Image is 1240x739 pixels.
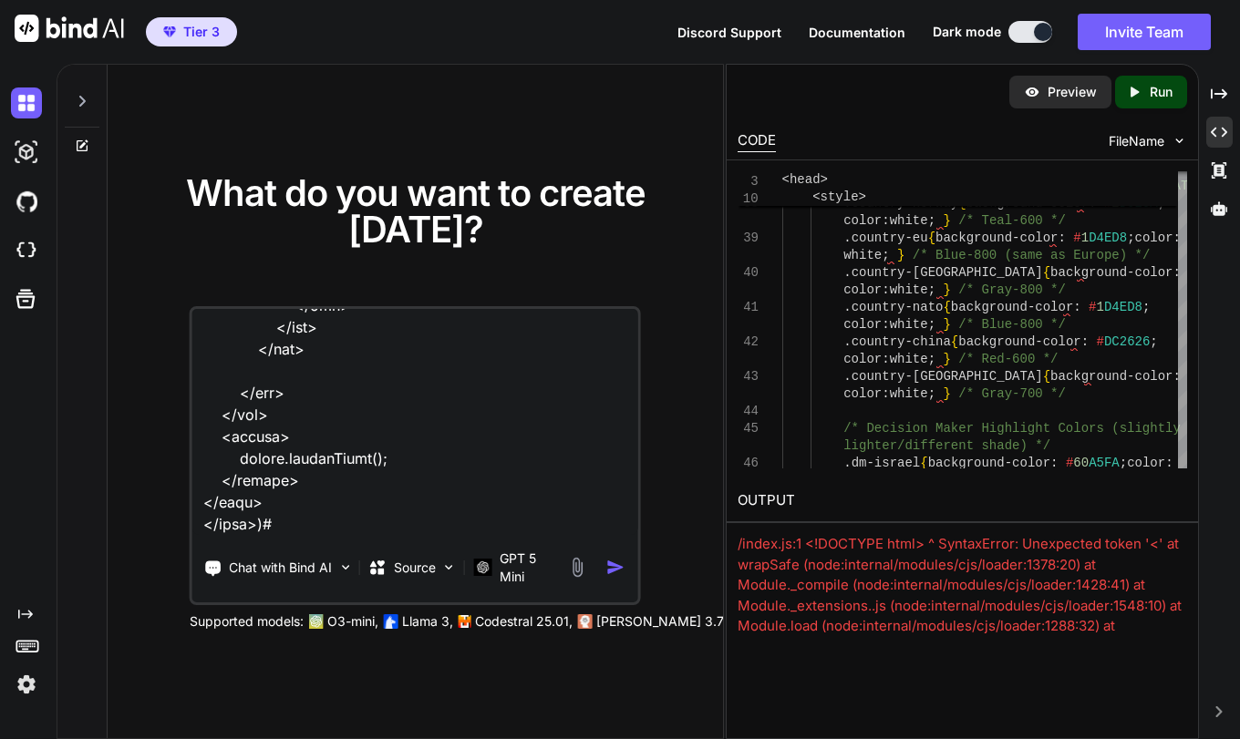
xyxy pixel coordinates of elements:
p: Chat with Bind AI [229,559,332,577]
span: 3 [738,173,759,190]
span: ; [927,386,935,401]
span: : [1080,334,1088,349]
img: Pick Models [441,559,457,575]
span: . [843,334,851,349]
span: # [1089,300,1096,314]
span: ; [882,248,889,262]
span: color [1042,334,1080,349]
span: { [1042,369,1049,384]
span: ; [927,213,935,228]
span: - [904,265,912,280]
span: 1 [1080,231,1088,245]
span: . [843,265,851,280]
span: eu [912,231,927,245]
div: 39 [738,230,759,247]
span: { [927,231,935,245]
span: Tier 3 [183,23,220,41]
span: ; [1127,231,1134,245]
div: 43 [738,368,759,385]
span: country [851,334,904,349]
img: premium [163,26,176,37]
span: 10 [738,190,759,208]
span: } [943,282,950,297]
span: country [851,369,904,384]
span: dm [851,456,866,470]
span: background [1050,369,1127,384]
img: attachment [567,557,588,578]
span: background [935,231,1012,245]
img: Pick Tools [337,559,353,575]
span: . [843,456,851,470]
p: Run [1150,83,1173,101]
div: 46 [738,455,759,472]
span: /* Gray-800 */ [958,282,1066,297]
span: { [920,456,927,470]
span: /* Blue-800 */ [958,317,1066,332]
span: color [1134,231,1173,245]
span: - [904,300,912,314]
span: background [966,196,1042,210]
span: background [950,300,1027,314]
span: china [912,334,950,349]
span: white [889,213,927,228]
span: : [882,386,889,401]
span: # [1096,334,1103,349]
span: - [904,369,912,384]
span: { [1042,265,1049,280]
p: Llama 3, [402,612,453,631]
span: DC2626 [1103,334,1149,349]
span: > [859,190,866,204]
span: } [943,386,950,401]
span: - [904,334,912,349]
span: # [1103,196,1111,210]
span: : [1073,300,1080,314]
span: white [843,248,882,262]
span: - [1127,265,1134,280]
img: GPT-4 [309,614,324,629]
span: < [782,172,790,187]
span: { [958,196,966,210]
span: Discord Support [677,25,781,40]
span: - [1042,196,1049,210]
span: : [882,352,889,366]
span: ; [927,282,935,297]
p: GPT 5 Mini [500,549,560,586]
span: Documentation [809,25,905,40]
button: Discord Support [677,23,781,42]
span: { [943,300,950,314]
span: color [1019,231,1058,245]
span: /* Teal-600 */ [958,213,1066,228]
span: color [1050,196,1089,210]
img: icon [606,558,625,577]
button: Invite Team [1078,14,1211,50]
span: { [950,334,957,349]
div: 44 [738,403,759,420]
h2: OUTPUT [727,479,1198,522]
span: : [1058,231,1065,245]
span: ; [1150,334,1157,349]
img: darkAi-studio [11,137,42,168]
span: white [889,386,927,401]
span: country [851,196,904,210]
p: Preview [1048,83,1097,101]
span: background [1050,265,1127,280]
span: color [843,282,882,297]
span: : [1173,231,1180,245]
span: - [1004,456,1011,470]
img: cloudideIcon [11,235,42,266]
img: Llama2 [384,614,398,629]
span: - [1027,300,1034,314]
span: [GEOGRAPHIC_DATA] [912,369,1042,384]
span: : [882,317,889,332]
span: white [889,352,927,366]
span: style [821,190,859,204]
span: . [843,369,851,384]
span: /* Blue-800 (same as Europe) */ [912,248,1149,262]
span: . [843,196,851,210]
p: [PERSON_NAME] 3.7 Sonnet, [596,612,773,631]
span: [GEOGRAPHIC_DATA] [912,265,1042,280]
span: color [843,352,882,366]
span: D929A [1119,196,1157,210]
button: premiumTier 3 [146,17,237,46]
p: Codestral 25.01, [475,612,573,631]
